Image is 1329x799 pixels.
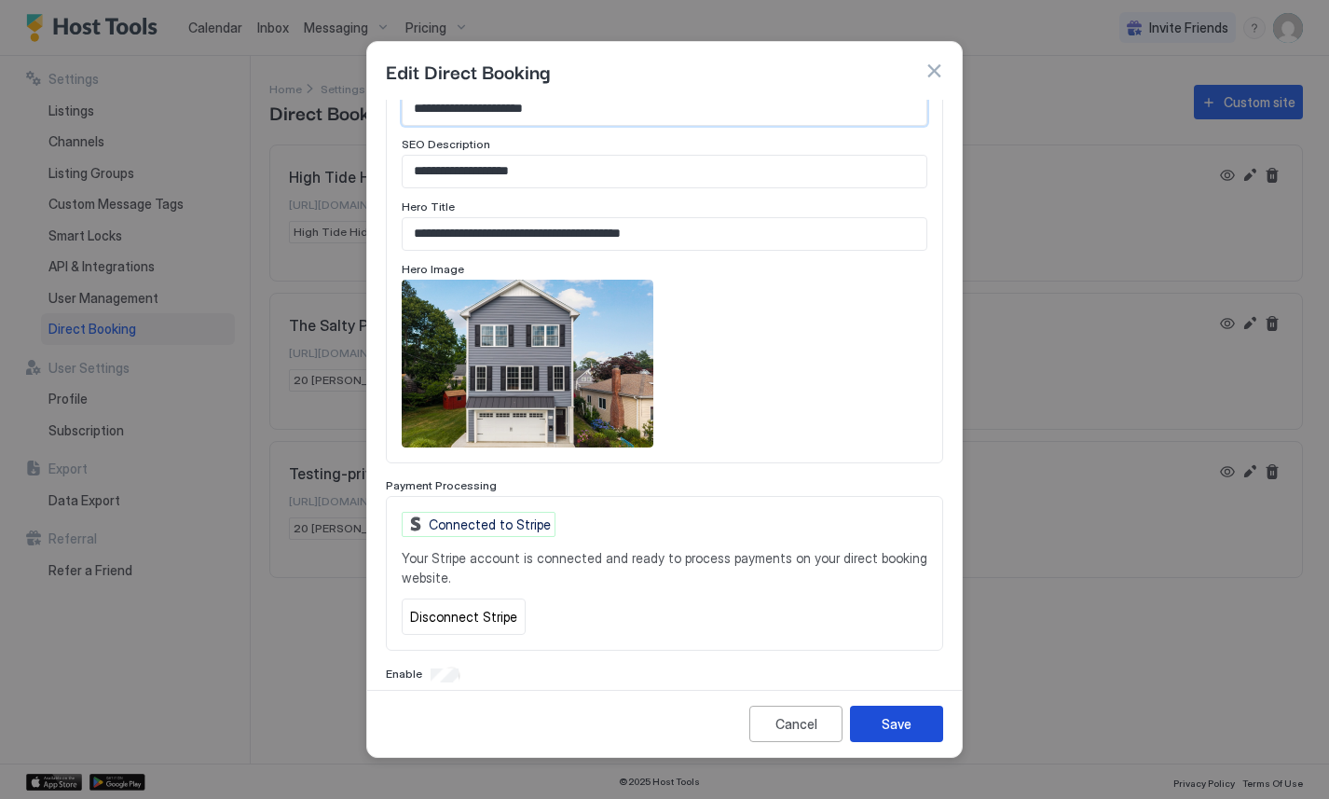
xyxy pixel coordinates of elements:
button: Disconnect Stripe [402,599,526,635]
iframe: Intercom live chat [19,736,63,780]
span: Your Stripe account is connected and ready to process payments on your direct booking website. [402,548,927,587]
span: Edit Direct Booking [386,57,550,85]
span: Hero Image [402,262,464,276]
span: SEO Description [402,137,490,151]
span: Hero Title [402,200,455,214]
button: Save [850,706,943,742]
input: Input Field [403,156,926,187]
div: View image [402,280,653,448]
div: Save [882,714,911,734]
input: Input Field [403,218,926,250]
button: Cancel [749,706,843,742]
span: Enable [386,667,422,681]
input: Input Field [403,93,926,125]
div: Cancel [775,714,817,734]
div: Connected to Stripe [402,512,555,537]
span: Payment Processing [386,478,497,492]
